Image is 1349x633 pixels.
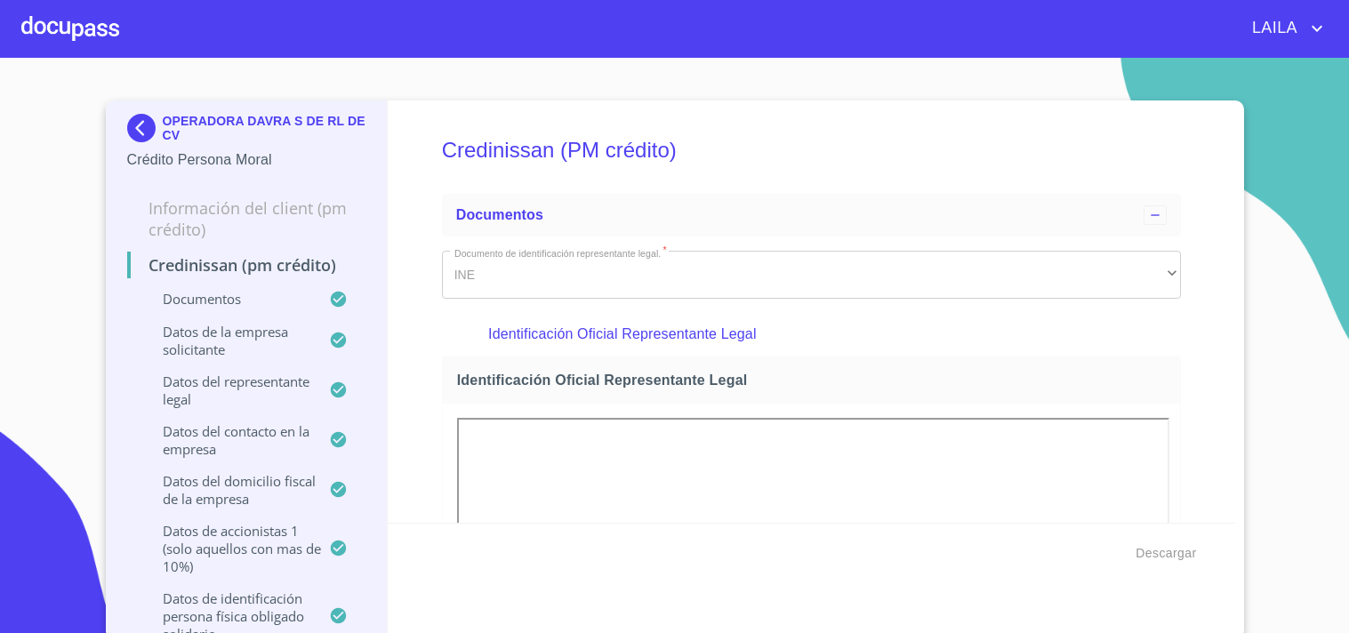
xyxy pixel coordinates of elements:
[127,149,366,171] p: Crédito Persona Moral
[442,194,1181,236] div: Documentos
[127,114,366,149] div: OPERADORA DAVRA S DE RL DE CV
[127,114,163,142] img: Docupass spot blue
[1239,14,1328,43] button: account of current user
[127,472,330,508] p: Datos del domicilio fiscal de la empresa
[442,251,1181,299] div: INE
[127,323,330,358] p: Datos de la empresa solicitante
[457,371,1173,389] span: Identificación Oficial Representante Legal
[127,522,330,575] p: Datos de accionistas 1 (solo aquellos con mas de 10%)
[127,422,330,458] p: Datos del contacto en la empresa
[1136,542,1196,565] span: Descargar
[1128,537,1203,570] button: Descargar
[163,114,366,142] p: OPERADORA DAVRA S DE RL DE CV
[127,254,366,276] p: Credinissan (PM crédito)
[127,373,330,408] p: Datos del representante legal
[127,197,366,240] p: Información del Client (PM crédito)
[456,207,543,222] span: Documentos
[127,290,330,308] p: Documentos
[442,114,1181,187] h5: Credinissan (PM crédito)
[1239,14,1306,43] span: LAILA
[488,324,1134,345] p: Identificación Oficial Representante Legal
